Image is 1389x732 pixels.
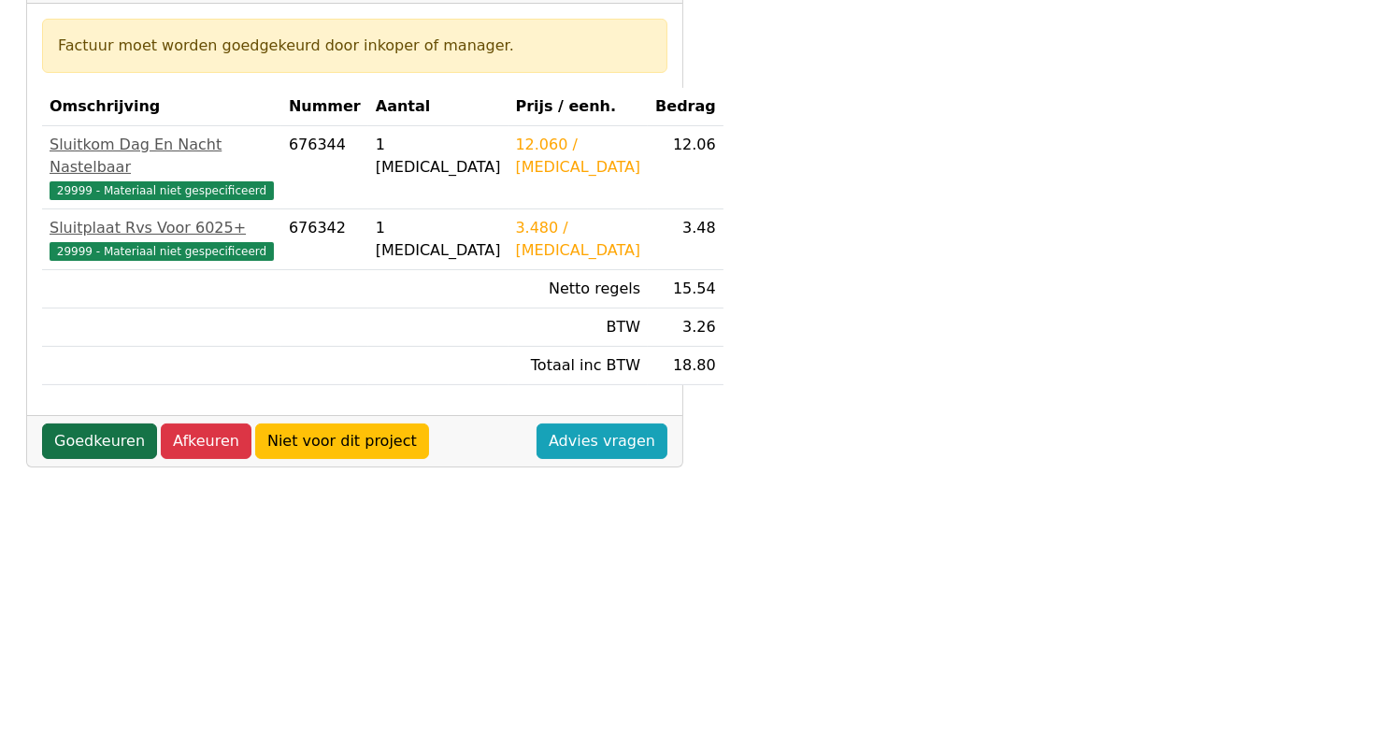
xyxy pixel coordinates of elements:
[281,126,368,209] td: 676344
[368,88,508,126] th: Aantal
[648,126,723,209] td: 12.06
[508,347,649,385] td: Totaal inc BTW
[50,242,274,261] span: 29999 - Materiaal niet gespecificeerd
[516,134,641,179] div: 12.060 / [MEDICAL_DATA]
[50,134,274,201] a: Sluitkom Dag En Nacht Nastelbaar29999 - Materiaal niet gespecificeerd
[648,309,723,347] td: 3.26
[376,134,501,179] div: 1 [MEDICAL_DATA]
[648,347,723,385] td: 18.80
[50,217,274,239] div: Sluitplaat Rvs Voor 6025+
[58,35,652,57] div: Factuur moet worden goedgekeurd door inkoper of manager.
[281,209,368,270] td: 676342
[42,88,281,126] th: Omschrijving
[42,423,157,459] a: Goedkeuren
[255,423,429,459] a: Niet voor dit project
[648,88,723,126] th: Bedrag
[508,270,649,309] td: Netto regels
[537,423,667,459] a: Advies vragen
[161,423,251,459] a: Afkeuren
[516,217,641,262] div: 3.480 / [MEDICAL_DATA]
[50,217,274,262] a: Sluitplaat Rvs Voor 6025+29999 - Materiaal niet gespecificeerd
[508,309,649,347] td: BTW
[50,181,274,200] span: 29999 - Materiaal niet gespecificeerd
[376,217,501,262] div: 1 [MEDICAL_DATA]
[50,134,274,179] div: Sluitkom Dag En Nacht Nastelbaar
[648,270,723,309] td: 15.54
[648,209,723,270] td: 3.48
[508,88,649,126] th: Prijs / eenh.
[281,88,368,126] th: Nummer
